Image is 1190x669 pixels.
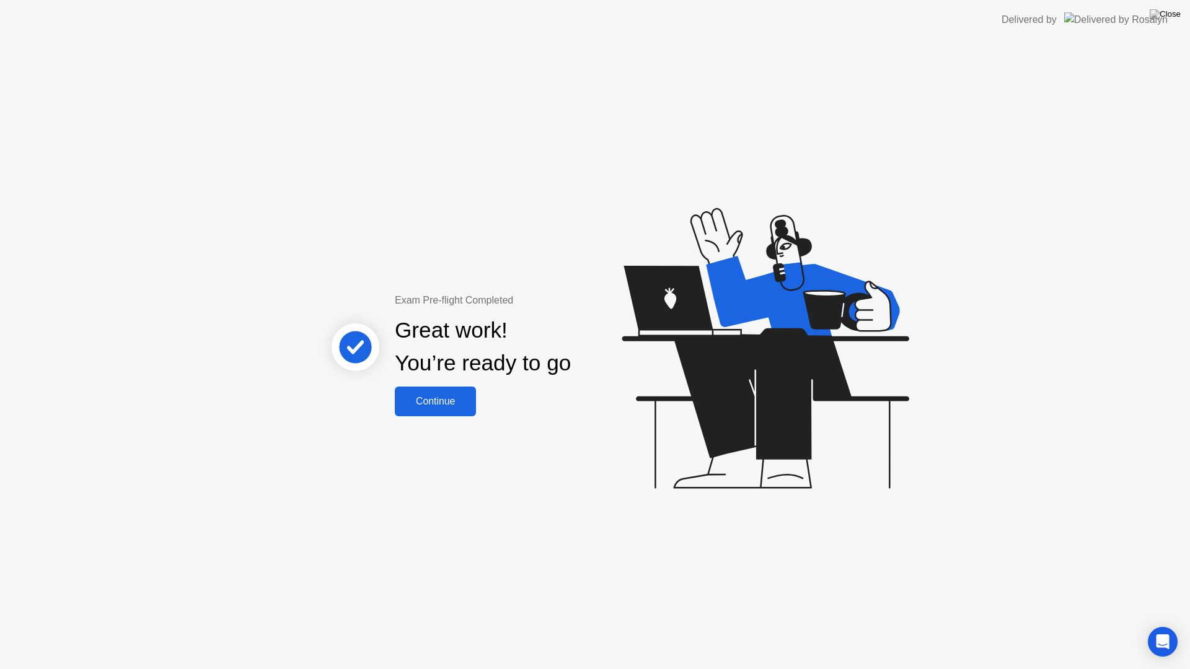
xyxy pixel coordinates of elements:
div: Exam Pre-flight Completed [395,293,651,308]
img: Close [1150,9,1181,19]
img: Delivered by Rosalyn [1064,12,1168,27]
div: Open Intercom Messenger [1148,627,1178,657]
div: Great work! You’re ready to go [395,314,571,380]
div: Delivered by [1002,12,1057,27]
button: Continue [395,387,476,416]
div: Continue [399,396,472,407]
